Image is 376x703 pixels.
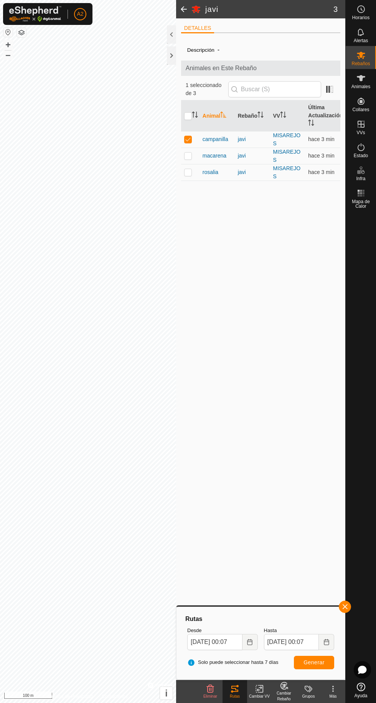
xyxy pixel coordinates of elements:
div: Cambiar Rebaño [272,690,296,702]
span: campanilla [203,135,228,143]
label: Descripción [187,47,214,53]
span: Collares [352,107,369,112]
div: Grupos [296,693,321,699]
img: Logo Gallagher [9,6,61,22]
div: Más [321,693,345,699]
span: Animales [351,84,370,89]
a: Ayuda [346,680,376,701]
button: Choose Date [242,634,258,650]
span: Infra [356,176,365,181]
span: Solo puede seleccionar hasta 7 días [187,659,279,666]
span: 27 ago 2025, 0:03 [308,153,334,159]
th: Animal [200,100,235,131]
button: Restablecer Mapa [3,28,13,37]
span: Alertas [354,38,368,43]
span: Mapa de Calor [348,199,374,209]
th: Rebaño [235,100,270,131]
a: MISAREJOS [273,165,300,179]
li: DETALLES [181,24,214,33]
span: 27 ago 2025, 0:04 [308,136,334,142]
button: Generar [294,656,334,669]
span: Rebaños [351,61,370,66]
a: Contáctenos [102,693,128,700]
span: Horarios [352,15,369,20]
button: – [3,50,13,59]
a: Política de Privacidad [48,693,92,700]
span: A2 [77,10,83,18]
button: Capas del Mapa [17,28,26,37]
button: + [3,40,13,49]
span: macarena [203,152,226,160]
th: VV [270,100,305,131]
span: Eliminar [203,694,217,698]
span: Generar [303,659,325,665]
span: VVs [356,130,365,135]
a: MISAREJOS [273,132,300,146]
a: MISAREJOS [273,149,300,163]
span: Estado [354,153,368,158]
button: Choose Date [319,634,334,650]
span: i [165,688,168,698]
div: Rutas [223,693,247,699]
span: Animales en Este Rebaño [186,64,336,73]
div: javi [238,168,267,176]
input: Buscar (S) [228,81,321,97]
div: Rutas [184,614,337,624]
div: Cambiar VV [247,693,272,699]
p-sorticon: Activar para ordenar [220,113,226,119]
div: javi [238,152,267,160]
label: Desde [187,627,258,634]
th: Última Actualización [305,100,340,131]
div: javi [238,135,267,143]
button: i [160,687,173,700]
span: rosalia [203,168,218,176]
p-sorticon: Activar para ordenar [280,113,286,119]
span: Ayuda [355,693,368,698]
span: 27 ago 2025, 0:03 [308,169,334,175]
span: - [214,43,223,56]
p-sorticon: Activar para ordenar [308,121,314,127]
label: Hasta [264,627,335,634]
h2: javi [205,5,333,14]
p-sorticon: Activar para ordenar [257,113,264,119]
span: 1 seleccionado de 3 [186,81,228,97]
p-sorticon: Activar para ordenar [192,113,198,119]
span: 3 [333,3,338,15]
